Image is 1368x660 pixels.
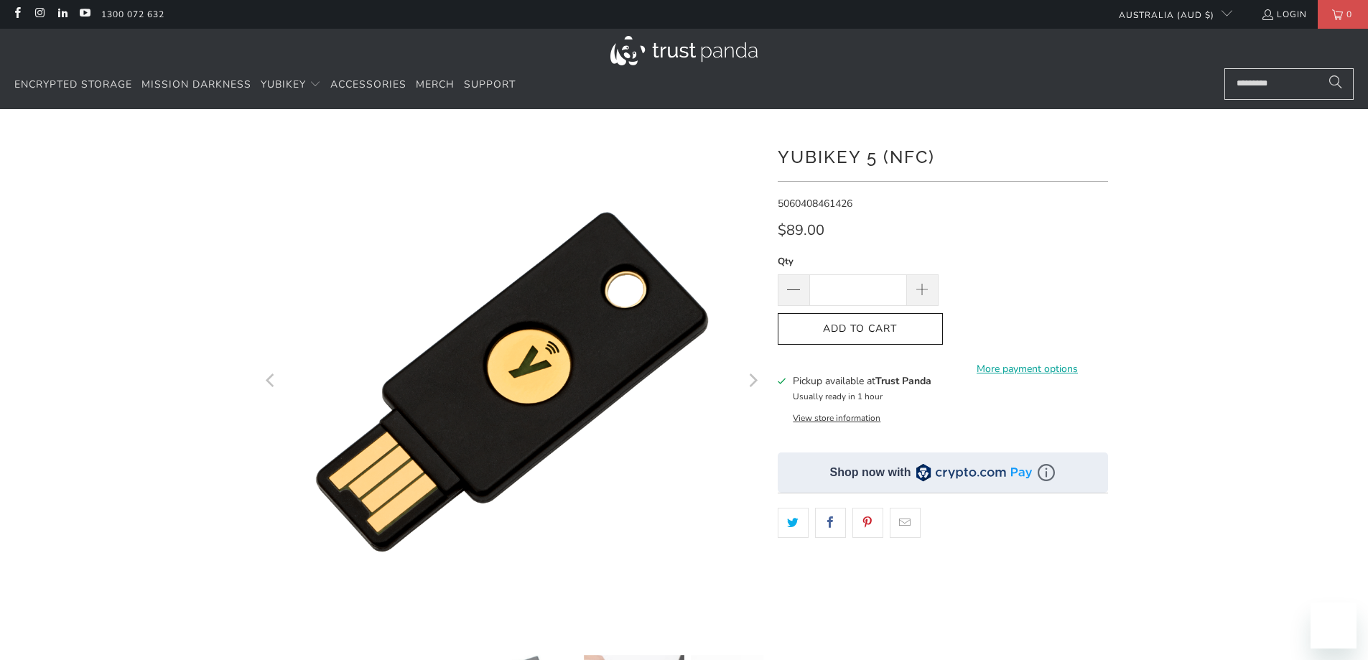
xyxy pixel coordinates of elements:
[852,508,883,538] a: Share this on Pinterest
[1261,6,1307,22] a: Login
[416,68,455,102] a: Merch
[261,78,306,91] span: YubiKey
[875,374,931,388] b: Trust Panda
[261,131,763,633] a: YubiKey 5 (NFC) - Trust Panda
[778,313,943,345] button: Add to Cart
[416,78,455,91] span: Merch
[14,68,132,102] a: Encrypted Storage
[830,465,911,480] div: Shop now with
[464,68,516,102] a: Support
[778,141,1108,170] h1: YubiKey 5 (NFC)
[1318,68,1354,100] button: Search
[14,78,132,91] span: Encrypted Storage
[464,78,516,91] span: Support
[56,9,68,20] a: Trust Panda Australia on LinkedIn
[610,36,758,65] img: Trust Panda Australia
[1224,68,1354,100] input: Search...
[793,323,928,335] span: Add to Cart
[815,508,846,538] a: Share this on Facebook
[260,131,283,633] button: Previous
[778,220,824,240] span: $89.00
[793,391,883,402] small: Usually ready in 1 hour
[778,254,939,269] label: Qty
[78,9,90,20] a: Trust Panda Australia on YouTube
[14,68,516,102] nav: Translation missing: en.navigation.header.main_nav
[741,131,764,633] button: Next
[793,373,931,389] h3: Pickup available at
[330,68,406,102] a: Accessories
[141,68,251,102] a: Mission Darkness
[947,361,1108,377] a: More payment options
[330,78,406,91] span: Accessories
[1311,603,1357,649] iframe: Button to launch messaging window
[11,9,23,20] a: Trust Panda Australia on Facebook
[778,197,852,210] span: 5060408461426
[101,6,164,22] a: 1300 072 632
[890,508,921,538] a: Email this to a friend
[261,68,321,102] summary: YubiKey
[778,508,809,538] a: Share this on Twitter
[793,412,880,424] button: View store information
[141,78,251,91] span: Mission Darkness
[33,9,45,20] a: Trust Panda Australia on Instagram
